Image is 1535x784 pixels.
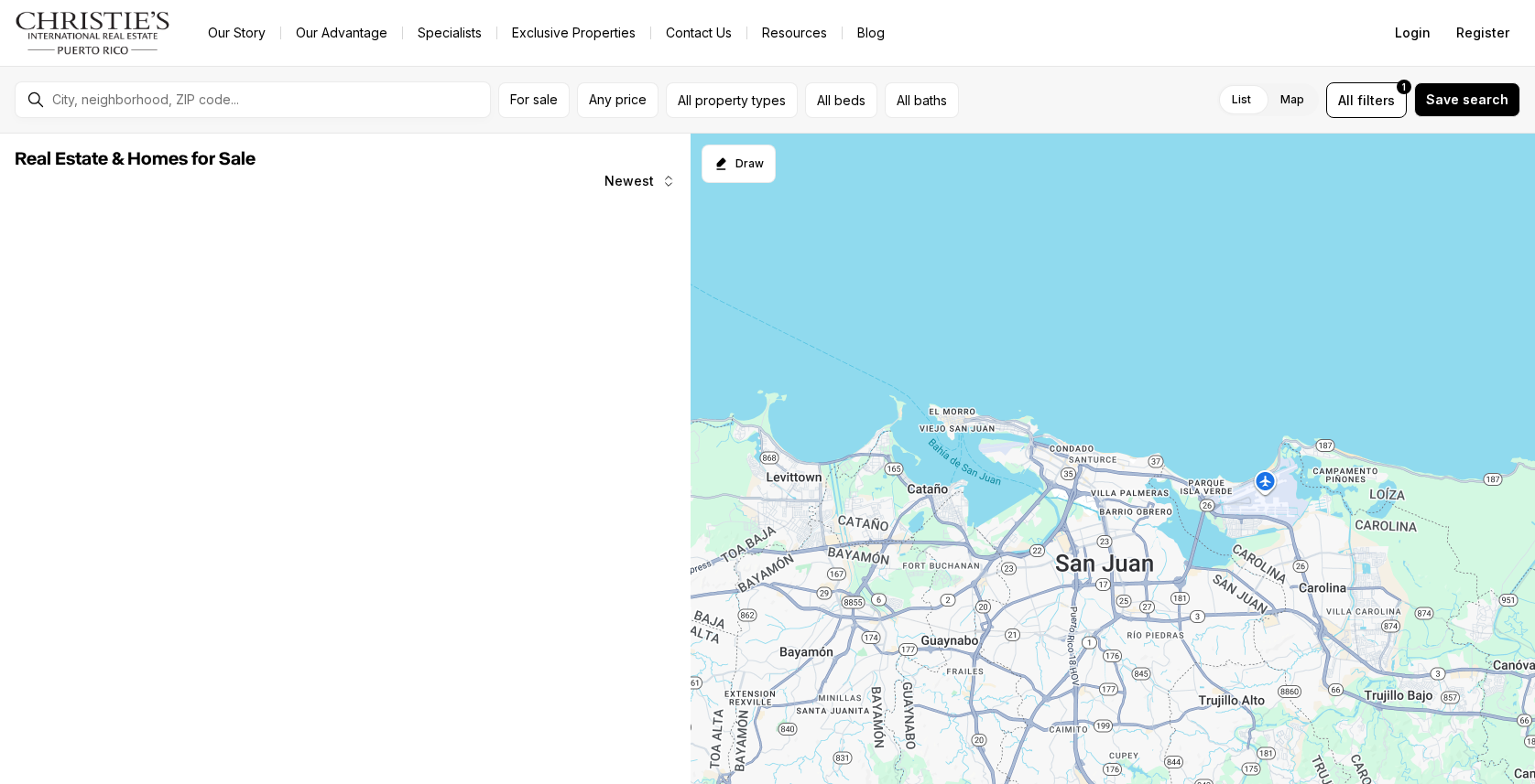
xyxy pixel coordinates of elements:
img: logo [15,11,171,55]
span: Real Estate & Homes for Sale [15,150,256,168]
button: Login [1384,15,1442,51]
span: 1 [1402,80,1406,94]
button: All property types [666,82,798,118]
button: All beds [805,82,877,118]
span: filters [1357,91,1395,110]
button: All baths [885,82,959,118]
a: Resources [747,20,842,46]
a: Our Story [193,20,280,46]
a: Blog [843,20,899,46]
button: Contact Us [651,20,746,46]
label: List [1217,83,1266,116]
a: Specialists [403,20,496,46]
button: Start drawing [702,145,776,183]
a: Exclusive Properties [497,20,650,46]
span: Register [1456,26,1509,40]
span: Any price [589,92,647,107]
span: Save search [1426,92,1508,107]
span: For sale [510,92,558,107]
button: Register [1445,15,1520,51]
span: All [1338,91,1354,110]
button: Allfilters1 [1326,82,1407,118]
button: Save search [1414,82,1520,117]
button: Any price [577,82,659,118]
a: Our Advantage [281,20,402,46]
span: Login [1395,26,1431,40]
label: Map [1266,83,1319,116]
span: Newest [604,174,654,188]
button: Newest [593,163,687,199]
button: For sale [498,82,570,118]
